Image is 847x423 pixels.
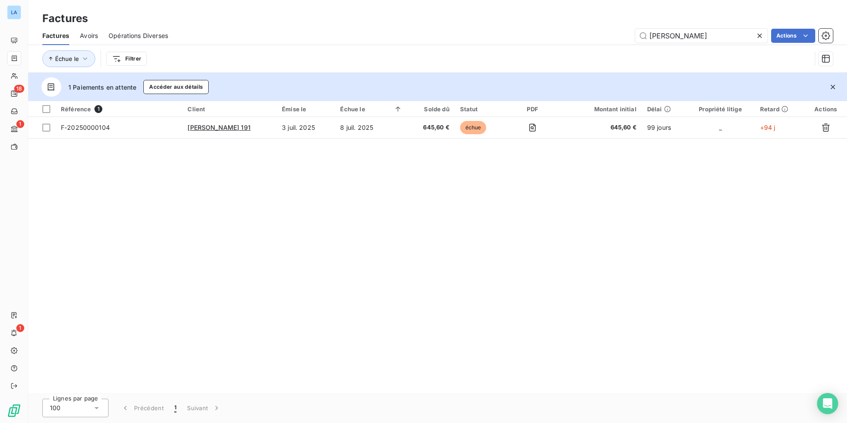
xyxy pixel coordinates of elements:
span: _ [719,124,722,131]
span: F-20250000104 [61,124,110,131]
span: [PERSON_NAME] 191 [187,124,251,131]
span: 1 [16,120,24,128]
div: Solde dû [413,106,450,113]
button: Échue le [42,50,95,67]
span: 18 [14,85,24,93]
span: Référence [61,106,91,113]
span: 100 [50,404,60,412]
div: Montant initial [566,106,637,113]
button: Suivant [182,399,226,417]
span: 645,60 € [566,123,637,132]
div: Statut [460,106,500,113]
button: 1 [169,399,182,417]
div: Open Intercom Messenger [817,393,838,414]
span: 645,60 € [413,123,450,132]
h3: Factures [42,11,88,26]
span: 1 [16,324,24,332]
div: Délai [647,106,681,113]
input: Rechercher [635,29,768,43]
div: Propriété litige [691,106,750,113]
span: Échue le [55,55,79,62]
button: Filtrer [106,52,147,66]
div: Client [187,106,271,113]
div: Actions [810,106,842,113]
td: 99 jours [642,117,686,138]
span: échue [460,121,487,134]
button: Précédent [116,399,169,417]
span: Avoirs [80,31,98,40]
span: 1 [174,404,176,412]
div: Retard [760,106,799,113]
button: Actions [771,29,815,43]
div: PDF [510,106,555,113]
span: +94 j [760,124,776,131]
div: LA [7,5,21,19]
span: Opérations Diverses [109,31,168,40]
button: Accéder aux détails [143,80,209,94]
div: Échue le [340,106,402,113]
img: Logo LeanPay [7,404,21,418]
span: 1 Paiements en attente [68,83,136,92]
span: Factures [42,31,69,40]
span: 1 [94,105,102,113]
td: 3 juil. 2025 [277,117,335,138]
td: 8 juil. 2025 [335,117,407,138]
div: Émise le [282,106,330,113]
